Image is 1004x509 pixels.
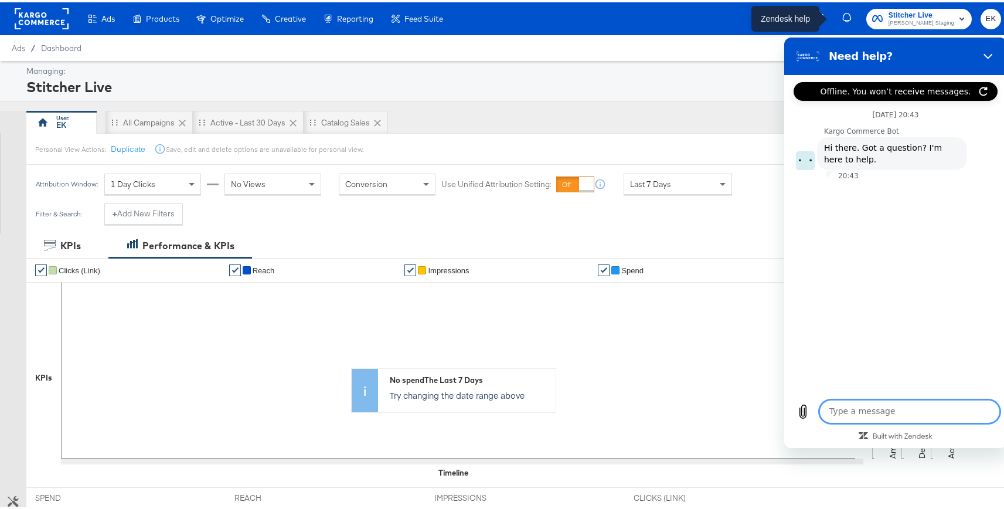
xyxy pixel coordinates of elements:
div: Drag to reorder tab [199,117,205,123]
div: Save, edit and delete options are unavailable for personal view. [166,142,363,152]
span: [PERSON_NAME] Staging [889,16,954,26]
div: KPIs [60,237,81,250]
a: Dashboard [41,41,81,50]
span: Products [146,12,179,21]
span: CLICKS (LINK) [634,490,722,501]
span: Last 7 Days [630,177,671,187]
span: Reach [253,264,275,273]
span: SPEND [35,490,123,501]
span: Clicks (Link) [59,264,100,273]
strong: + [113,206,117,217]
div: Stitcher Live [26,74,998,94]
button: Duplicate [111,141,145,152]
span: IMPRESSIONS [434,490,522,501]
span: Ads [101,12,115,21]
div: Personal View Actions: [35,142,106,152]
p: Try changing the date range above [390,387,550,399]
div: No spend The Last 7 Days [390,372,550,384]
a: ✔ [229,262,241,274]
button: +Add New Filters [104,201,183,222]
label: Use Unified Attribution Setting: [441,177,552,188]
div: Managing: [26,63,998,74]
a: ✔ [404,262,416,274]
div: Drag to reorder tab [111,117,118,123]
div: EK [56,117,66,128]
span: Impressions [428,264,469,273]
div: Performance & KPIs [142,237,234,250]
span: / [25,41,41,50]
button: Stitcher Live[PERSON_NAME] Staging [866,6,972,27]
div: All Campaigns [123,115,175,126]
span: Feed Suite [404,12,443,21]
span: REACH [235,490,323,501]
span: EK [985,10,996,23]
span: 1 Day Clicks [111,177,155,187]
button: EK [981,6,1001,27]
div: Filter & Search: [35,208,83,216]
a: ✔ [35,262,47,274]
div: Drag to reorder tab [309,117,316,123]
span: Reporting [337,12,373,21]
span: Spend [621,264,644,273]
span: Conversion [345,177,387,187]
span: Optimize [210,12,244,21]
div: Active - Last 30 Days [210,115,285,126]
a: ✔ [598,262,610,274]
div: Catalog Sales [321,115,370,126]
span: Stitcher Live [889,7,954,19]
span: Creative [275,12,306,21]
span: No Views [231,177,266,187]
div: Attribution Window: [35,178,98,186]
span: Ads [12,41,25,50]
